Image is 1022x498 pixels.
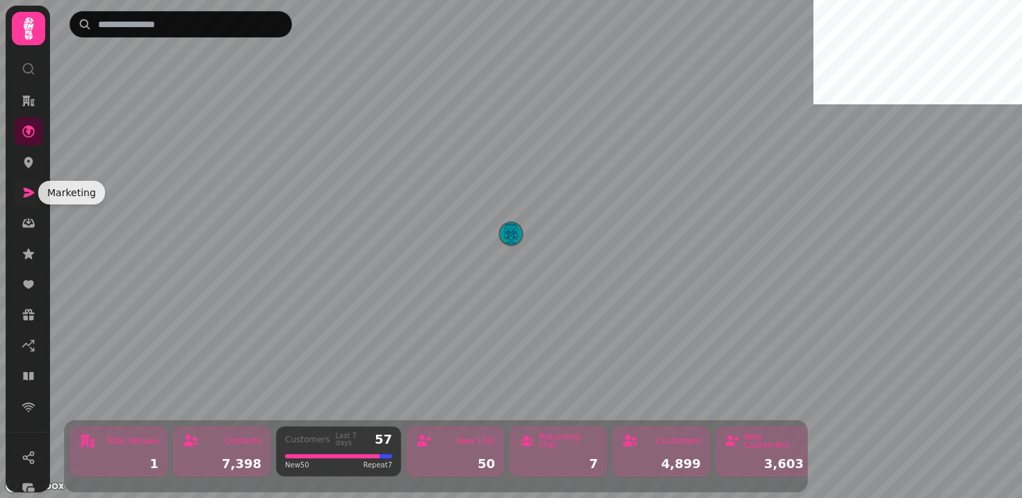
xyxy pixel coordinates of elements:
[457,437,495,445] div: New (7d)
[336,433,369,447] div: Last 7 days
[4,478,65,494] a: Mapbox logo
[519,458,598,470] div: 7
[285,460,309,470] span: New 50
[38,181,105,204] div: Marketing
[375,433,392,446] div: 57
[622,458,701,470] div: 4,899
[539,433,598,449] div: Returning (7d)
[225,437,261,445] div: Contacts
[416,458,495,470] div: 50
[744,433,804,449] div: New Customers
[724,458,804,470] div: 3,603
[106,437,159,445] div: Total Venues
[500,223,522,245] button: Knead Pizza
[656,437,701,445] div: Customers
[79,458,159,470] div: 1
[500,223,522,249] div: Map marker
[285,435,330,444] div: Customers
[363,460,392,470] span: Repeat 7
[182,458,261,470] div: 7,398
